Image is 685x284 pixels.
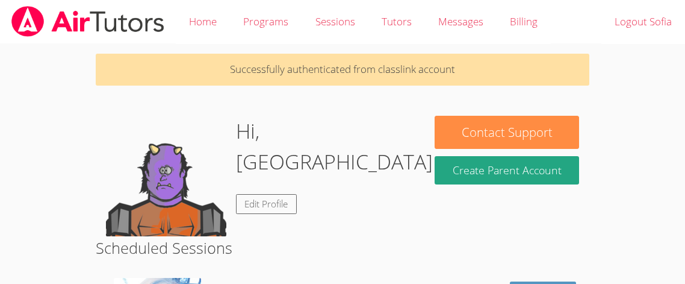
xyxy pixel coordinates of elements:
span: Messages [438,14,483,28]
img: airtutors_banner-c4298cdbf04f3fff15de1276eac7730deb9818008684d7c2e4769d2f7ddbe033.png [10,6,166,37]
button: Create Parent Account [435,156,579,185]
button: Contact Support [435,116,579,149]
img: default.png [106,116,226,236]
p: Successfully authenticated from classlink account [96,54,589,86]
a: Edit Profile [236,194,297,214]
h1: Hi, [GEOGRAPHIC_DATA] [236,116,433,177]
h2: Scheduled Sessions [96,236,589,259]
